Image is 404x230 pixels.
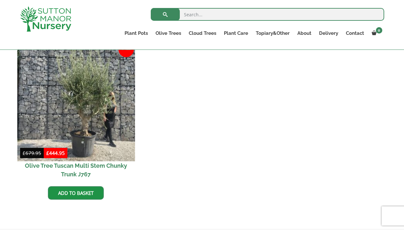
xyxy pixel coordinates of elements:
img: logo [20,6,71,32]
a: Sale! Olive Tree Tuscan Multi Stem Chunky Trunk J767 [20,46,132,181]
a: Cloud Trees [185,29,220,38]
bdi: 444.95 [46,150,65,156]
a: Add to basket: “Olive Tree Tuscan Multi Stem Chunky Trunk J767” [48,186,104,200]
a: Plant Care [220,29,252,38]
h2: Olive Tree Tuscan Multi Stem Chunky Trunk J767 [20,158,132,181]
span: 0 [376,27,382,34]
span: £ [23,150,26,156]
input: Search... [151,8,384,21]
a: Topiary&Other [252,29,293,38]
a: Olive Trees [152,29,185,38]
a: About [293,29,315,38]
span: £ [46,150,49,156]
a: Contact [342,29,368,38]
a: Plant Pots [121,29,152,38]
img: Olive Tree Tuscan Multi Stem Chunky Trunk J767 [17,43,135,161]
bdi: 679.95 [23,150,41,156]
a: Delivery [315,29,342,38]
a: 0 [368,29,384,38]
